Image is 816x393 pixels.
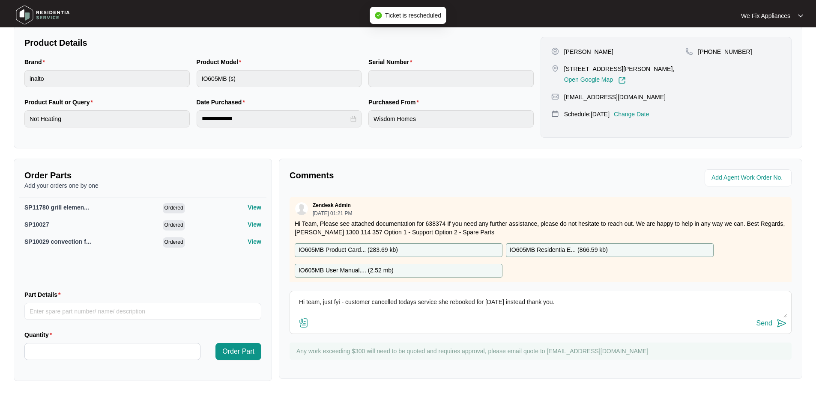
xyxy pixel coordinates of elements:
a: Open Google Map [564,77,626,84]
p: Product Details [24,37,534,49]
input: Product Model [197,70,362,87]
span: Ordered [163,237,185,248]
p: Comments [290,169,535,181]
input: Brand [24,70,190,87]
p: IO605MB Product Card... ( 283.69 kb ) [299,245,398,255]
img: map-pin [551,65,559,72]
label: Brand [24,58,48,66]
span: Order Part [222,346,254,357]
p: Change Date [614,110,649,118]
span: check-circle [375,12,382,19]
p: IO605MB User Manual.... ( 2.52 mb ) [299,266,394,275]
img: file-attachment-doc.svg [299,318,309,328]
p: We Fix Appliances [741,12,790,20]
p: [DATE] 01:21 PM [313,211,352,216]
p: [EMAIL_ADDRESS][DOMAIN_NAME] [564,93,666,101]
img: send-icon.svg [777,318,787,328]
p: [PERSON_NAME] [564,47,613,56]
label: Quantity [24,331,55,339]
img: residentia service logo [13,2,73,28]
span: SP10029 convection f... [24,238,91,245]
p: Any work exceeding $300 will need to be quoted and requires approval, please email quote to [EMAI... [296,347,787,355]
img: map-pin [551,110,559,118]
p: View [248,220,261,229]
p: Hi Team, Please see attached documentation for 638374 If you need any further assistance, please ... [295,219,786,236]
input: Purchased From [368,110,534,127]
span: SP11780 grill elemen... [24,204,89,211]
p: Order Parts [24,169,261,181]
p: Schedule: [DATE] [564,110,610,118]
input: Add Agent Work Order No. [711,173,786,183]
input: Serial Number [368,70,534,87]
label: Product Fault or Query [24,98,96,106]
label: Serial Number [368,58,415,66]
p: View [248,203,261,212]
img: user-pin [551,47,559,55]
button: Order Part [215,343,261,360]
img: user.svg [295,202,308,215]
textarea: Hi team, just fyi - customer cancelled todays service she rebooked for [DATE] instead thank you. [294,295,787,318]
input: Date Purchased [202,114,349,123]
input: Part Details [24,303,261,320]
label: Product Model [197,58,245,66]
img: map-pin [685,47,693,55]
div: Send [756,319,772,327]
span: Ordered [163,203,185,213]
p: [PHONE_NUMBER] [698,47,752,56]
label: Part Details [24,290,64,299]
span: SP10027 [24,221,49,228]
span: Ticket is rescheduled [385,12,441,19]
p: [STREET_ADDRESS][PERSON_NAME], [564,65,675,73]
p: Add your orders one by one [24,181,261,190]
label: Date Purchased [197,98,248,106]
img: dropdown arrow [798,14,803,18]
span: Ordered [163,220,185,230]
button: Send [756,318,787,329]
input: Product Fault or Query [24,110,190,127]
p: View [248,237,261,246]
p: IO605MB Residentia E... ( 866.59 kb ) [510,245,608,255]
img: Link-External [618,77,626,84]
label: Purchased From [368,98,422,106]
input: Quantity [25,343,200,360]
img: map-pin [551,93,559,100]
p: Zendesk Admin [313,202,351,209]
